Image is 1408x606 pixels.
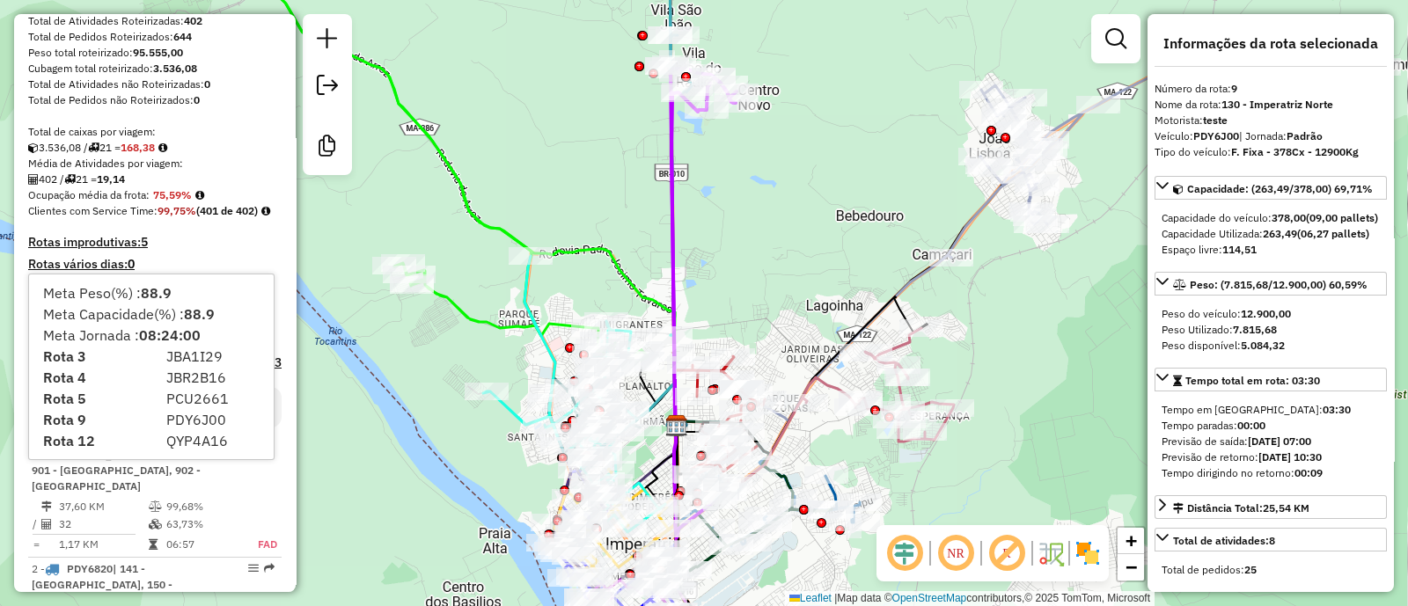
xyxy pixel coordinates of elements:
strong: 12.900,00 [1241,307,1291,320]
span: Tempo total em rota: 03:30 [1185,374,1320,387]
strong: 402 [184,14,202,27]
a: OpenStreetMap [892,592,967,604]
td: / [32,515,40,533]
span: Ocultar NR [935,532,977,574]
a: Criar modelo [310,128,345,168]
div: Capacidade do veículo: [1162,210,1380,226]
strong: 88.9 [184,305,215,323]
span: Peso do veículo: [1162,307,1291,320]
strong: 3.536,08 [153,62,197,75]
div: Total de pedidos: [1162,562,1380,578]
a: Zoom out [1118,554,1144,580]
strong: Rota 9 [43,411,86,428]
div: Map data © contributors,© 2025 TomTom, Microsoft [785,591,1155,606]
strong: 5 [141,234,148,250]
strong: (401 de 402) [196,204,258,217]
div: Total de caixas por viagem: [28,124,282,140]
a: Total de atividades:8 [1155,528,1387,551]
strong: 644 [173,30,192,43]
a: Leaflet [789,592,832,604]
strong: (09,00 pallets) [1306,211,1378,224]
div: 402 / 21 = [28,172,282,187]
span: 25,54 KM [1263,501,1309,515]
strong: 9 [1231,82,1237,95]
span: + [1126,529,1137,551]
span: | Jornada: [1239,129,1323,142]
div: Cubagem total roteirizado: [28,61,282,77]
td: FAD [238,536,278,553]
span: Capacidade: (263,49/378,00) 69,71% [1187,182,1373,195]
div: Meta Capacidade(%) : [43,303,260,325]
strong: 8 [1269,534,1275,547]
strong: 08:24:00 [139,326,201,344]
a: Exportar sessão [310,68,345,107]
span: | 110 - Centro, 111 - [GEOGRAPHIC_DATA], 900 - Bacuri, 901 - [GEOGRAPHIC_DATA], 902 - [GEOGRAPHIC... [32,432,214,493]
div: Veículo: [1155,128,1387,144]
strong: 0 [204,77,210,91]
a: Tempo total em rota: 03:30 [1155,368,1387,391]
span: 1 - [32,432,214,493]
td: 99,68% [165,498,238,515]
a: Zoom in [1118,528,1144,554]
span: PCU2661 [166,390,229,407]
i: Total de rotas [88,142,99,153]
div: Total de atividades:8 [1155,555,1387,585]
a: Peso: (7.815,68/12.900,00) 60,59% [1155,272,1387,296]
div: Capacidade Utilizada: [1162,226,1380,242]
strong: 03:30 [1323,403,1351,416]
strong: 5.084,32 [1241,339,1285,352]
strong: Rota 4 [43,369,86,386]
strong: (06,27 pallets) [1297,227,1369,240]
i: Total de Atividades [41,519,52,529]
strong: teste [1203,113,1228,127]
strong: 95.555,00 [133,46,183,59]
strong: 0 [194,93,200,106]
div: Peso: (7.815,68/12.900,00) 60,59% [1155,299,1387,361]
div: Nome da rota: [1155,97,1387,113]
strong: 00:09 [1294,466,1323,479]
span: PDY6J00 [166,411,226,428]
div: Motorista: [1155,113,1387,128]
strong: PDY6J00 [1193,129,1239,142]
div: Previsão de retorno: [1162,449,1380,465]
strong: 378,00 [1272,211,1306,224]
em: Média calculada utilizando a maior ocupação (%Peso ou %Cubagem) de cada rota da sessão. Rotas cro... [195,190,204,201]
div: Meta Peso(%) : [43,282,260,303]
div: Tempo total em rota: 03:30 [1155,395,1387,488]
span: QYP4A16 [166,432,228,449]
div: Total de Atividades não Roteirizadas: [28,77,282,92]
strong: Rota 12 [43,432,95,449]
span: JBR2B16 [166,369,226,386]
i: Tempo total em rota [149,539,158,550]
h4: Informações da rota selecionada [1155,35,1387,52]
strong: 263,49 [1263,227,1297,240]
span: | [834,592,837,604]
div: Espaço livre: [1162,242,1380,258]
em: Opções [248,563,259,573]
div: Tempo paradas: [1162,418,1380,434]
strong: 88.9 [141,284,172,302]
td: 1,17 KM [58,536,148,553]
strong: 114,51 [1222,243,1257,256]
img: Fluxo de ruas [1037,539,1065,567]
div: Capacidade: (263,49/378,00) 69,71% [1155,203,1387,265]
div: Tempo em [GEOGRAPHIC_DATA]: [1162,402,1380,418]
div: Número da rota: [1155,81,1387,97]
i: Total de Atividades [28,174,39,185]
h4: Rotas improdutivas: [28,235,282,250]
span: Ocupação média da frota: [28,188,150,201]
strong: Rota 3 [43,347,86,365]
td: 37,60 KM [58,498,148,515]
img: CDD Imperatriz [665,414,688,437]
a: Nova sessão e pesquisa [310,21,345,61]
a: Exibir filtros [1098,21,1133,56]
strong: Padrão [1287,129,1323,142]
span: Peso: (7.815,68/12.900,00) 60,59% [1190,278,1368,291]
td: 32 [58,515,148,533]
strong: 75,59% [153,188,192,201]
i: Total de rotas [64,174,76,185]
a: Distância Total:25,54 KM [1155,495,1387,519]
strong: [DATE] 07:00 [1248,434,1311,448]
div: Meta Jornada : [43,325,260,346]
span: Total de atividades: [1173,534,1275,547]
